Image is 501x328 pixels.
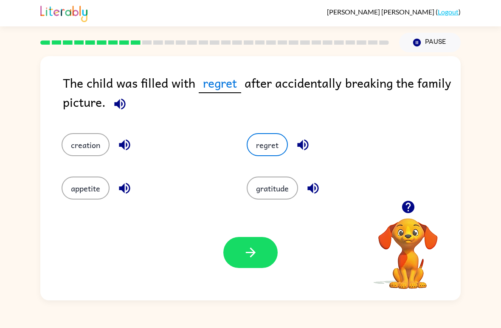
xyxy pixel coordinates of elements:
span: [PERSON_NAME] [PERSON_NAME] [327,8,436,16]
button: gratitude [247,177,298,200]
a: Logout [438,8,459,16]
button: creation [62,133,110,156]
button: appetite [62,177,110,200]
span: regret [199,73,241,93]
img: Literably [40,3,87,22]
button: Pause [399,33,461,52]
button: regret [247,133,288,156]
video: Your browser must support playing .mp4 files to use Literably. Please try using another browser. [366,205,450,290]
div: The child was filled with after accidentally breaking the family picture. [63,73,461,116]
div: ( ) [327,8,461,16]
